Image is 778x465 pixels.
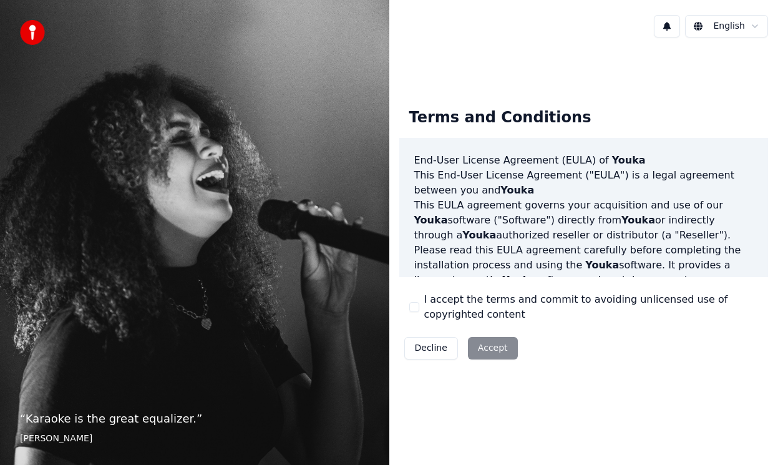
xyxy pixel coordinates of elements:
h3: End-User License Agreement (EULA) of [414,153,754,168]
span: Youka [585,259,619,271]
label: I accept the terms and commit to avoiding unlicensed use of copyrighted content [424,292,759,322]
div: Terms and Conditions [399,98,601,138]
span: Youka [462,229,496,241]
footer: [PERSON_NAME] [20,433,369,445]
p: “ Karaoke is the great equalizer. ” [20,410,369,428]
p: Please read this EULA agreement carefully before completing the installation process and using th... [414,243,754,303]
span: Youka [500,184,534,196]
img: youka [20,20,45,45]
span: Youka [502,274,536,286]
p: This End-User License Agreement ("EULA") is a legal agreement between you and [414,168,754,198]
span: Youka [621,214,655,226]
span: Youka [414,214,448,226]
p: This EULA agreement governs your acquisition and use of our software ("Software") directly from o... [414,198,754,243]
button: Decline [404,337,458,360]
span: Youka [612,154,646,166]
